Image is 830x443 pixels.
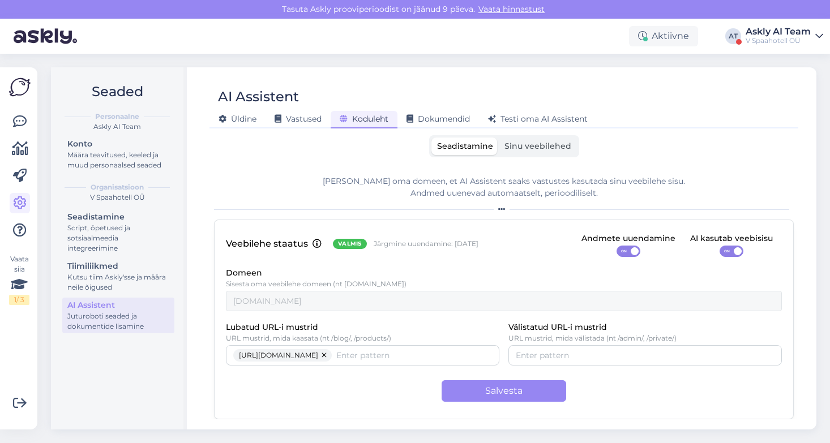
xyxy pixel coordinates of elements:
p: Järgmine uuendamine: [DATE] [374,239,478,249]
div: [PERSON_NAME] oma domeen, et AI Assistent saaks vastustes kasutada sinu veebilehe sisu. Andmed uu... [214,175,794,199]
div: Askly AI Team [746,27,811,36]
div: Aktiivne [629,26,698,46]
label: Domeen [226,267,262,279]
div: V Spaahotell OÜ [746,36,811,45]
div: AI kasutab veebisisu [690,233,773,245]
label: Välistatud URL-i mustrid [508,321,607,334]
div: Tiimiliikmed [67,260,169,272]
div: Juturoboti seaded ja dokumentide lisamine [67,311,169,332]
span: Vastused [275,114,322,124]
div: Askly AI Team [60,122,174,132]
span: [URL][DOMAIN_NAME] [239,349,318,362]
div: AI Assistent [67,299,169,311]
span: ON [617,246,631,256]
div: V Spaahotell OÜ [60,192,174,203]
span: Üldine [219,114,256,124]
b: Organisatsioon [91,182,144,192]
span: Dokumendid [407,114,470,124]
p: Veebilehe staatus [226,237,308,251]
p: URL mustrid, mida kaasata (nt /blog/, /products/) [226,334,499,342]
div: 1 / 3 [9,295,29,305]
div: Vaata siia [9,254,29,305]
div: Script, õpetused ja sotsiaalmeedia integreerimine [67,223,169,253]
a: SeadistamineScript, õpetused ja sotsiaalmeedia integreerimine [62,209,174,255]
span: Koduleht [340,114,388,124]
div: Seadistamine [67,211,169,223]
a: TiimiliikmedKutsu tiim Askly'sse ja määra neile õigused [62,259,174,294]
span: Seadistamine [437,141,493,151]
input: Enter pattern [336,349,492,362]
button: Salvesta [442,380,566,402]
a: AI AssistentJuturoboti seaded ja dokumentide lisamine [62,298,174,333]
a: Askly AI TeamV Spaahotell OÜ [746,27,823,45]
div: AI Assistent [218,86,299,107]
div: Andmete uuendamine [581,233,675,245]
a: Vaata hinnastust [475,4,548,14]
img: Askly Logo [9,76,31,98]
span: ON [720,246,734,256]
label: Lubatud URL-i mustrid [226,321,318,334]
div: Määra teavitused, keeled ja muud personaalsed seaded [67,150,169,170]
b: Personaalne [95,111,139,122]
div: Konto [67,138,169,150]
span: Valmis [338,239,362,248]
span: Sinu veebilehed [504,141,571,151]
p: URL mustrid, mida välistada (nt /admin/, /private/) [508,334,782,342]
a: KontoMäära teavitused, keeled ja muud personaalsed seaded [62,136,174,172]
input: Enter pattern [516,349,775,362]
div: Kutsu tiim Askly'sse ja määra neile õigused [67,272,169,293]
div: AT [725,28,741,44]
h2: Seaded [60,81,174,102]
span: Testi oma AI Assistent [488,114,588,124]
p: Sisesta oma veebilehe domeen (nt [DOMAIN_NAME]) [226,280,782,288]
input: example.com [226,291,782,311]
